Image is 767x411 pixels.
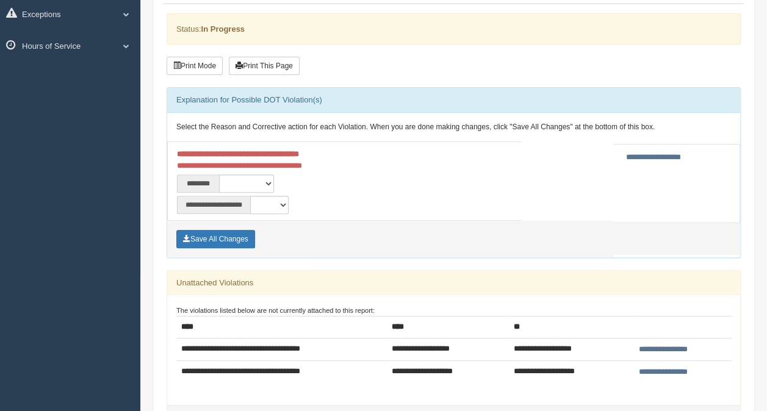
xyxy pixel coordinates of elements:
strong: In Progress [201,24,245,34]
small: The violations listed below are not currently attached to this report: [176,307,375,314]
div: Unattached Violations [167,271,740,295]
button: Print Mode [167,57,223,75]
div: Status: [167,13,741,45]
div: Explanation for Possible DOT Violation(s) [167,88,740,112]
button: Save [176,230,255,248]
button: Print This Page [229,57,300,75]
div: Select the Reason and Corrective action for each Violation. When you are done making changes, cli... [167,113,740,142]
